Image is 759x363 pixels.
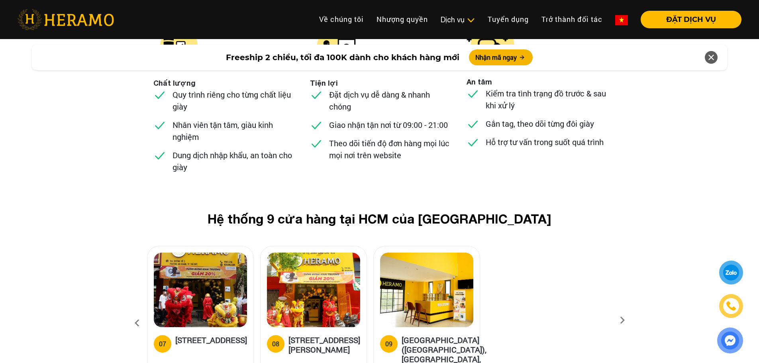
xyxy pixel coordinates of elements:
li: An tâm [467,77,492,87]
li: Tiện lợi [310,78,338,88]
img: heramo-15a-duong-so-2-phuong-an-khanh-thu-duc [154,253,247,327]
a: Về chúng tôi [313,11,370,28]
img: checked.svg [310,119,323,131]
p: Giao nhận tận nơi từ 09:00 - 21:00 [329,119,448,131]
p: Theo dõi tiến độ đơn hàng mọi lúc mọi nơi trên website [329,137,449,161]
p: Gắn tag, theo dõi từng đôi giày [486,118,594,130]
a: Tuyển dụng [481,11,535,28]
img: checked.svg [153,149,166,162]
span: Freeship 2 chiều, tối đa 100K dành cho khách hàng mới [226,51,459,63]
img: checked.svg [310,137,323,150]
p: Nhân viên tận tâm, giàu kinh nghiệm [173,119,293,143]
img: checked.svg [467,136,479,149]
div: 08 [272,339,279,349]
h5: [STREET_ADDRESS] [175,335,247,351]
p: Đặt dịch vụ dễ dàng & nhanh chóng [329,88,449,112]
img: phone-icon [726,301,736,310]
img: heramo-logo.png [18,9,114,30]
h5: [STREET_ADDRESS][PERSON_NAME] [288,335,360,354]
img: checked.svg [467,118,479,130]
div: 09 [385,339,392,349]
img: checked.svg [310,88,323,101]
div: 07 [159,339,166,349]
p: Quy trình riêng cho từng chất liệu giày [173,88,293,112]
a: Trở thành đối tác [535,11,609,28]
a: phone-icon [720,294,743,318]
p: Dung dịch nhập khẩu, an toàn cho giày [173,149,293,173]
button: Nhận mã ngay [469,49,533,65]
img: checked.svg [153,119,166,131]
img: vn-flag.png [615,15,628,25]
p: Hỗ trợ tư vấn trong suốt quá trình [486,136,604,148]
button: ĐẶT DỊCH VỤ [641,11,741,28]
h2: Hệ thống 9 cửa hàng tại HCM của [GEOGRAPHIC_DATA] [160,211,600,226]
li: Chất lượng [153,78,196,88]
p: Kiểm tra tình trạng đồ trước & sau khi xử lý [486,87,606,111]
img: checked.svg [153,88,166,101]
img: checked.svg [467,87,479,100]
a: Nhượng quyền [370,11,434,28]
img: heramo-parc-villa-dai-phuoc-island-dong-nai [380,253,473,327]
div: Dịch vụ [441,14,475,25]
img: heramo-398-duong-hoang-dieu-phuong-2-quan-4 [267,253,360,327]
img: subToggleIcon [467,16,475,24]
a: ĐẶT DỊCH VỤ [634,16,741,23]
